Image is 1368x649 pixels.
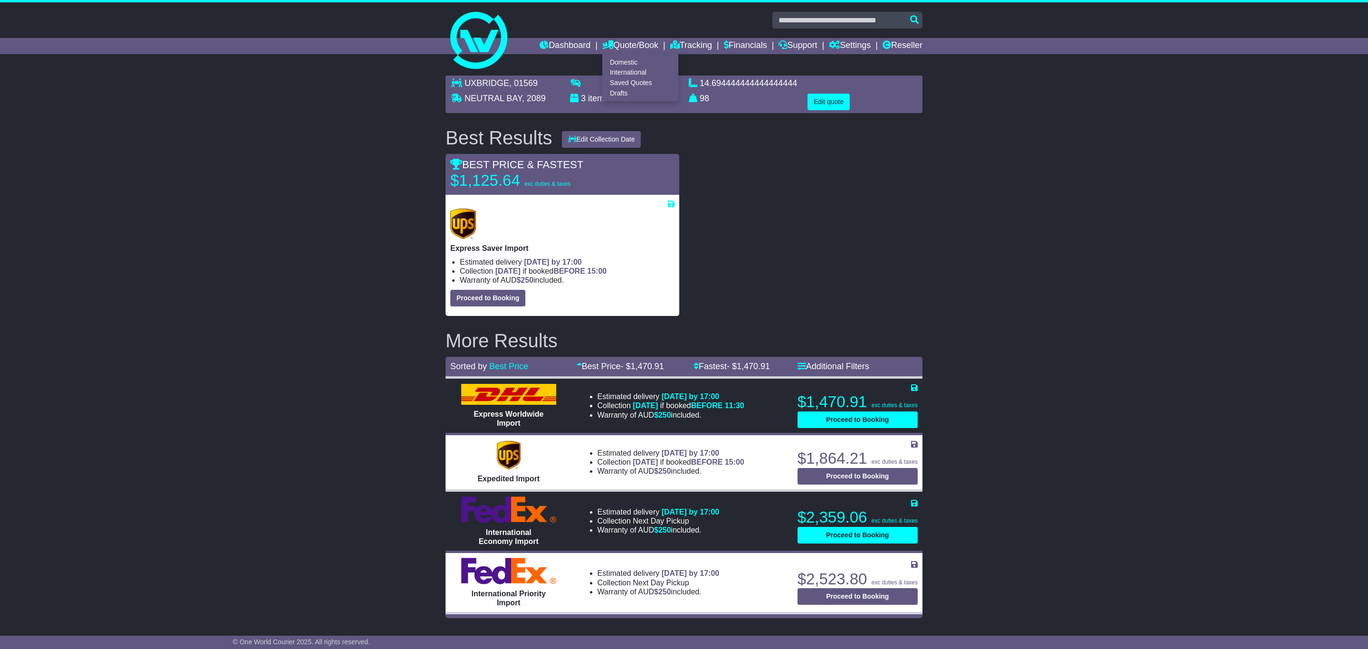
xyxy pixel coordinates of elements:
[662,392,720,401] span: [DATE] by 17:00
[691,458,723,466] span: BEFORE
[450,290,525,306] button: Proceed to Booking
[633,458,658,466] span: [DATE]
[460,267,674,276] li: Collection
[798,449,918,468] p: $1,864.21
[798,588,918,605] button: Proceed to Booking
[670,38,712,54] a: Tracking
[662,508,720,516] span: [DATE] by 17:00
[872,517,918,524] span: exc duties & taxes
[633,517,689,525] span: Next Day Pickup
[450,159,583,171] span: BEST PRICE & FASTEST
[598,410,744,420] li: Warranty of AUD included.
[587,267,607,275] span: 15:00
[662,569,720,577] span: [DATE] by 17:00
[598,578,720,587] li: Collection
[654,411,671,419] span: $
[461,384,556,405] img: DHL: Express Worldwide Import
[598,458,744,467] li: Collection
[798,411,918,428] button: Proceed to Booking
[233,638,370,646] span: © One World Courier 2025. All rights reserved.
[598,467,744,476] li: Warranty of AUD included.
[662,449,720,457] span: [DATE] by 17:00
[479,528,539,545] span: International Economy Import
[658,526,671,534] span: 250
[725,458,744,466] span: 15:00
[598,569,720,578] li: Estimated delivery
[598,507,720,516] li: Estimated delivery
[631,362,664,371] span: 1,470.91
[465,78,509,88] span: UXBRIDGE
[654,526,671,534] span: $
[727,362,770,371] span: - $
[633,401,744,410] span: if booked
[658,467,671,475] span: 250
[450,171,570,190] p: $1,125.64
[798,362,869,371] a: Additional Filters
[872,402,918,409] span: exc duties & taxes
[872,579,918,586] span: exc duties & taxes
[472,590,546,607] span: International Priority Import
[598,525,720,534] li: Warranty of AUD included.
[724,38,767,54] a: Financials
[798,570,918,589] p: $2,523.80
[603,57,678,67] a: Domestic
[461,496,556,523] img: FedEx Express: International Economy Import
[603,88,678,98] a: Drafts
[516,276,533,284] span: $
[798,527,918,544] button: Proceed to Booking
[581,94,586,103] span: 3
[693,362,770,371] a: Fastest- $1,470.91
[461,558,556,584] img: FedEx Express: International Priority Import
[495,267,607,275] span: if booked
[446,330,922,351] h2: More Results
[489,362,528,371] a: Best Price
[603,67,678,78] a: International
[654,467,671,475] span: $
[477,475,540,483] span: Expedited Import
[798,392,918,411] p: $1,470.91
[798,508,918,527] p: $2,359.06
[495,267,521,275] span: [DATE]
[524,258,582,266] span: [DATE] by 17:00
[522,94,546,103] span: , 2089
[521,276,533,284] span: 250
[621,362,664,371] span: - $
[807,94,850,110] button: Edit quote
[497,441,521,469] img: UPS (new): Expedited Import
[598,392,744,401] li: Estimated delivery
[441,127,557,148] div: Best Results
[602,54,678,101] div: Quote/Book
[524,181,570,187] span: exc duties & taxes
[658,588,671,596] span: 250
[509,78,538,88] span: , 01569
[603,78,678,88] a: Saved Quotes
[700,78,797,88] span: 14.694444444444444444
[465,94,522,103] span: NEUTRAL BAY
[598,587,720,596] li: Warranty of AUD included.
[829,38,871,54] a: Settings
[588,94,608,103] span: items
[633,458,744,466] span: if booked
[474,410,543,427] span: Express Worldwide Import
[460,258,674,267] li: Estimated delivery
[562,131,641,148] button: Edit Collection Date
[460,276,674,285] li: Warranty of AUD included.
[633,401,658,410] span: [DATE]
[598,401,744,410] li: Collection
[872,458,918,465] span: exc duties & taxes
[725,401,744,410] span: 11:30
[450,209,476,239] img: UPS (new): Express Saver Import
[540,38,590,54] a: Dashboard
[798,468,918,485] button: Proceed to Booking
[633,579,689,587] span: Next Day Pickup
[450,244,674,253] p: Express Saver Import
[654,588,671,596] span: $
[577,362,664,371] a: Best Price- $1,470.91
[450,362,487,371] span: Sorted by
[602,38,658,54] a: Quote/Book
[691,401,723,410] span: BEFORE
[779,38,817,54] a: Support
[598,516,720,525] li: Collection
[737,362,770,371] span: 1,470.91
[553,267,585,275] span: BEFORE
